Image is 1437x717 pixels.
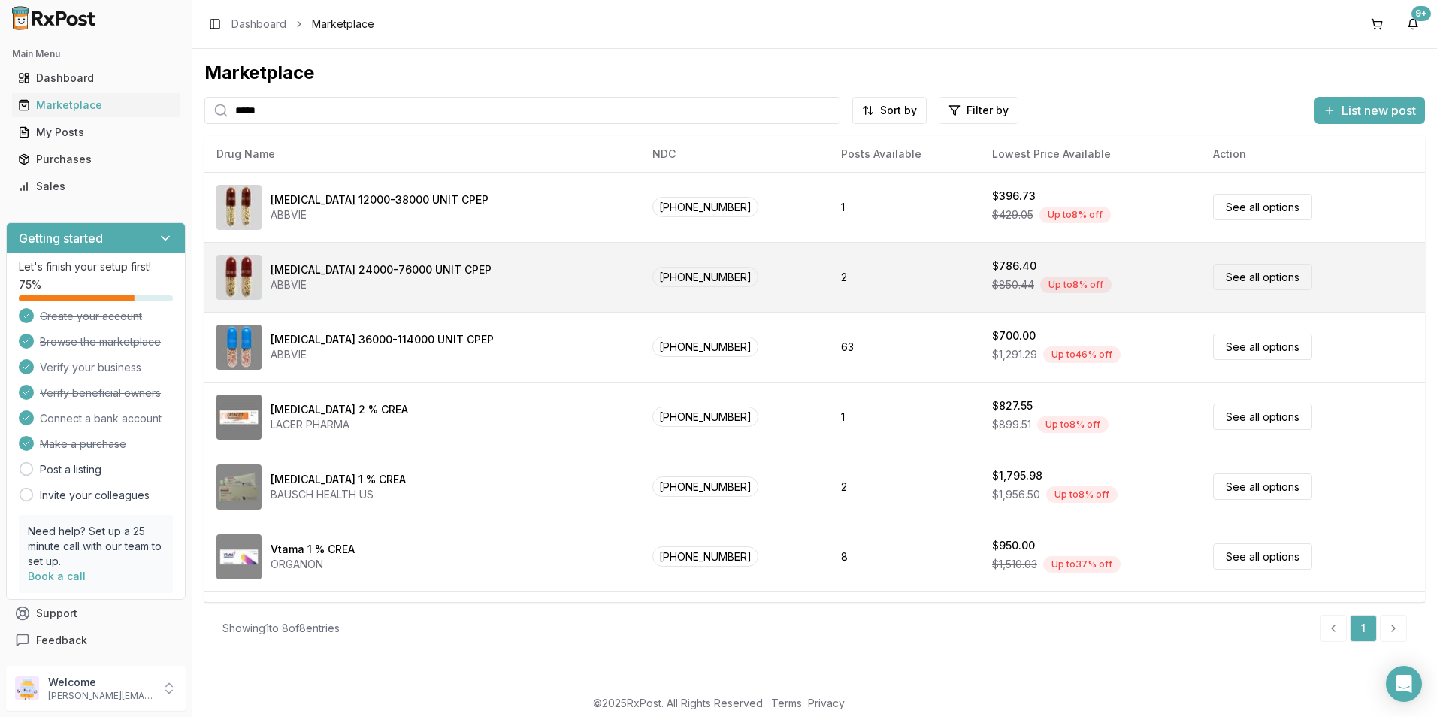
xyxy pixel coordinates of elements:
[40,334,161,349] span: Browse the marketplace
[216,464,262,510] img: Noritate 1 % CREA
[829,591,980,661] td: 1
[271,332,494,347] div: [MEDICAL_DATA] 36000-114000 UNIT CPEP
[652,267,758,287] span: [PHONE_NUMBER]
[992,189,1036,204] div: $396.73
[652,546,758,567] span: [PHONE_NUMBER]
[48,675,153,690] p: Welcome
[12,173,180,200] a: Sales
[6,147,186,171] button: Purchases
[40,309,142,324] span: Create your account
[992,538,1035,553] div: $950.00
[222,621,340,636] div: Showing 1 to 8 of 8 entries
[18,71,174,86] div: Dashboard
[992,328,1036,343] div: $700.00
[12,65,180,92] a: Dashboard
[271,402,408,417] div: [MEDICAL_DATA] 2 % CREA
[1213,473,1312,500] a: See all options
[6,66,186,90] button: Dashboard
[1213,543,1312,570] a: See all options
[808,697,845,709] a: Privacy
[40,386,161,401] span: Verify beneficial owners
[12,48,180,60] h2: Main Menu
[1213,194,1312,220] a: See all options
[1046,486,1118,503] div: Up to 8 % off
[40,437,126,452] span: Make a purchase
[40,488,150,503] a: Invite your colleagues
[829,312,980,382] td: 63
[312,17,374,32] span: Marketplace
[1320,615,1407,642] nav: pagination
[271,417,408,432] div: LACER PHARMA
[652,407,758,427] span: [PHONE_NUMBER]
[15,676,39,700] img: User avatar
[771,697,802,709] a: Terms
[204,61,1425,85] div: Marketplace
[271,347,494,362] div: ABBVIE
[992,557,1037,572] span: $1,510.03
[6,627,186,654] button: Feedback
[271,207,489,222] div: ABBVIE
[992,277,1034,292] span: $850.44
[28,524,164,569] p: Need help? Set up a 25 minute call with our team to set up.
[18,179,174,194] div: Sales
[271,277,492,292] div: ABBVIE
[19,259,173,274] p: Let's finish your setup first!
[216,325,262,370] img: Creon 36000-114000 UNIT CPEP
[1314,104,1425,120] a: List new post
[992,468,1042,483] div: $1,795.98
[992,487,1040,502] span: $1,956.50
[6,600,186,627] button: Support
[652,337,758,357] span: [PHONE_NUMBER]
[271,192,489,207] div: [MEDICAL_DATA] 12000-38000 UNIT CPEP
[6,120,186,144] button: My Posts
[231,17,374,32] nav: breadcrumb
[652,197,758,217] span: [PHONE_NUMBER]
[992,207,1033,222] span: $429.05
[1213,264,1312,290] a: See all options
[1039,207,1111,223] div: Up to 8 % off
[271,557,355,572] div: ORGANON
[1314,97,1425,124] button: List new post
[6,174,186,198] button: Sales
[12,146,180,173] a: Purchases
[271,542,355,557] div: Vtama 1 % CREA
[40,411,162,426] span: Connect a bank account
[19,229,103,247] h3: Getting started
[829,382,980,452] td: 1
[652,476,758,497] span: [PHONE_NUMBER]
[880,103,917,118] span: Sort by
[992,259,1036,274] div: $786.40
[1043,556,1121,573] div: Up to 37 % off
[12,119,180,146] a: My Posts
[36,633,87,648] span: Feedback
[967,103,1009,118] span: Filter by
[216,255,262,300] img: Creon 24000-76000 UNIT CPEP
[1386,666,1422,702] div: Open Intercom Messenger
[271,487,406,502] div: BAUSCH HEALTH US
[18,125,174,140] div: My Posts
[19,277,41,292] span: 75 %
[1043,346,1121,363] div: Up to 46 % off
[6,6,102,30] img: RxPost Logo
[852,97,927,124] button: Sort by
[6,93,186,117] button: Marketplace
[18,98,174,113] div: Marketplace
[1213,404,1312,430] a: See all options
[1342,101,1416,120] span: List new post
[640,136,828,172] th: NDC
[992,347,1037,362] span: $1,291.29
[829,452,980,522] td: 2
[28,570,86,582] a: Book a call
[829,136,980,172] th: Posts Available
[1401,12,1425,36] button: 9+
[829,522,980,591] td: 8
[18,152,174,167] div: Purchases
[992,417,1031,432] span: $899.51
[829,242,980,312] td: 2
[992,398,1033,413] div: $827.55
[1201,136,1425,172] th: Action
[271,472,406,487] div: [MEDICAL_DATA] 1 % CREA
[1213,334,1312,360] a: See all options
[40,360,141,375] span: Verify your business
[204,136,640,172] th: Drug Name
